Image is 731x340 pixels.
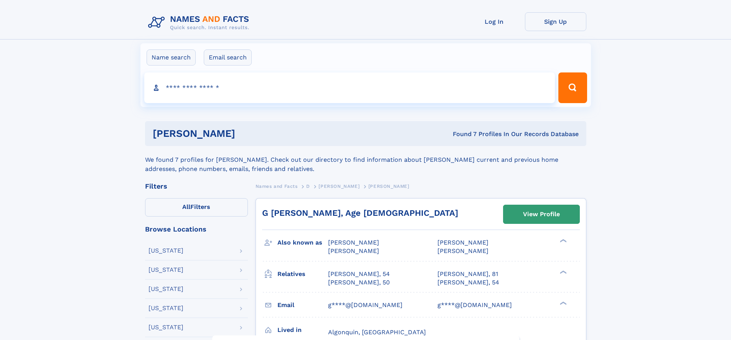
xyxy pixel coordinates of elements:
[145,12,256,33] img: Logo Names and Facts
[328,329,426,336] span: Algonquin, [GEOGRAPHIC_DATA]
[328,239,379,246] span: [PERSON_NAME]
[558,301,567,306] div: ❯
[277,324,328,337] h3: Lived in
[149,267,183,273] div: [US_STATE]
[558,269,567,274] div: ❯
[149,324,183,330] div: [US_STATE]
[368,184,409,189] span: [PERSON_NAME]
[277,299,328,312] h3: Email
[437,278,499,287] a: [PERSON_NAME], 54
[149,286,183,292] div: [US_STATE]
[437,270,498,278] a: [PERSON_NAME], 81
[525,12,586,31] a: Sign Up
[277,236,328,249] h3: Also known as
[464,12,525,31] a: Log In
[558,72,587,103] button: Search Button
[277,268,328,281] h3: Relatives
[328,247,379,255] span: [PERSON_NAME]
[149,305,183,311] div: [US_STATE]
[437,247,488,255] span: [PERSON_NAME]
[344,130,579,138] div: Found 7 Profiles In Our Records Database
[328,278,390,287] a: [PERSON_NAME], 50
[523,205,560,223] div: View Profile
[204,49,252,66] label: Email search
[144,72,555,103] input: search input
[437,239,488,246] span: [PERSON_NAME]
[318,181,360,191] a: [PERSON_NAME]
[145,226,248,233] div: Browse Locations
[262,208,458,218] a: G [PERSON_NAME], Age [DEMOGRAPHIC_DATA]
[153,129,344,138] h1: [PERSON_NAME]
[145,146,586,174] div: We found 7 profiles for [PERSON_NAME]. Check out our directory to find information about [PERSON_...
[306,181,310,191] a: D
[328,270,390,278] a: [PERSON_NAME], 54
[306,184,310,189] span: D
[558,238,567,243] div: ❯
[503,205,579,223] a: View Profile
[182,203,190,210] span: All
[145,183,248,190] div: Filters
[145,198,248,217] label: Filters
[256,181,298,191] a: Names and Facts
[318,184,360,189] span: [PERSON_NAME]
[149,248,183,254] div: [US_STATE]
[147,49,196,66] label: Name search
